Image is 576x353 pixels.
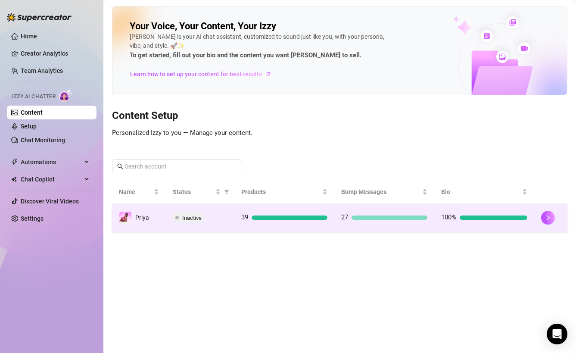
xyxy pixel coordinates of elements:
th: Bio [434,180,534,204]
span: Status [173,187,214,197]
span: Izzy AI Chatter [12,93,56,101]
img: logo-BBDzfeDw.svg [7,13,72,22]
span: Name [119,187,152,197]
h3: Content Setup [112,109,567,123]
span: 27 [341,213,348,221]
span: Bio [441,187,520,197]
a: Settings [21,215,44,222]
th: Name [112,180,166,204]
span: Products [241,187,321,197]
img: ai-chatter-content-library-cLFOSyPT.png [433,7,567,95]
a: Creator Analytics [21,47,90,60]
span: right [545,215,551,221]
span: 100% [441,213,456,221]
span: filter [222,185,231,198]
th: Products [234,180,334,204]
a: Discover Viral Videos [21,198,79,205]
a: Chat Monitoring [21,137,65,144]
th: Status [166,180,235,204]
span: filter [224,189,229,194]
button: right [541,211,555,225]
span: Inactive [182,215,202,221]
span: Learn how to set up your content for best results [130,69,262,79]
a: Content [21,109,43,116]
img: Chat Copilot [11,176,17,182]
span: Priya [135,214,149,221]
span: Bump Messages [341,187,420,197]
a: Setup [21,123,37,130]
span: Chat Copilot [21,172,82,186]
img: AI Chatter [59,89,72,102]
th: Bump Messages [334,180,434,204]
a: Home [21,33,37,40]
span: search [117,163,123,169]
h2: Your Voice, Your Content, Your Izzy [130,20,276,32]
span: arrow-right [264,70,273,78]
input: Search account [125,162,229,171]
span: thunderbolt [11,159,18,166]
div: [PERSON_NAME] is your AI chat assistant, customized to sound just like you, with your persona, vi... [130,32,388,61]
a: Team Analytics [21,67,63,74]
a: Learn how to set up your content for best results [130,67,278,81]
img: Priya [119,212,131,224]
span: Automations [21,155,82,169]
div: Open Intercom Messenger [547,324,567,344]
span: 39 [241,213,248,221]
strong: To get started, fill out your bio and the content you want [PERSON_NAME] to sell. [130,51,361,59]
span: Personalized Izzy to you — Manage your content. [112,129,252,137]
